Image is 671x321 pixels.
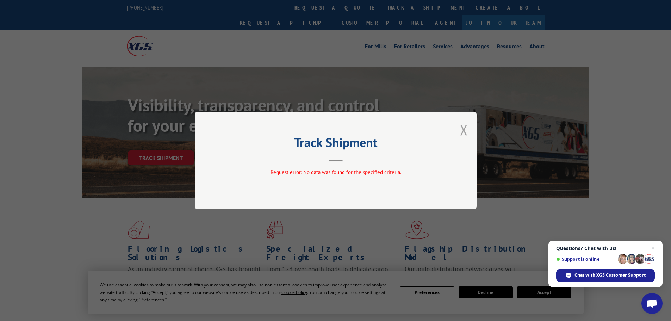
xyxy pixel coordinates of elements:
h2: Track Shipment [230,137,441,151]
div: Chat with XGS Customer Support [556,269,655,282]
span: Questions? Chat with us! [556,246,655,251]
button: Close modal [460,121,468,139]
span: Support is online [556,257,615,262]
span: Close chat [649,244,657,253]
div: Open chat [641,293,663,314]
span: Request error: No data was found for the specified criteria. [270,169,401,175]
span: Chat with XGS Customer Support [574,272,646,278]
